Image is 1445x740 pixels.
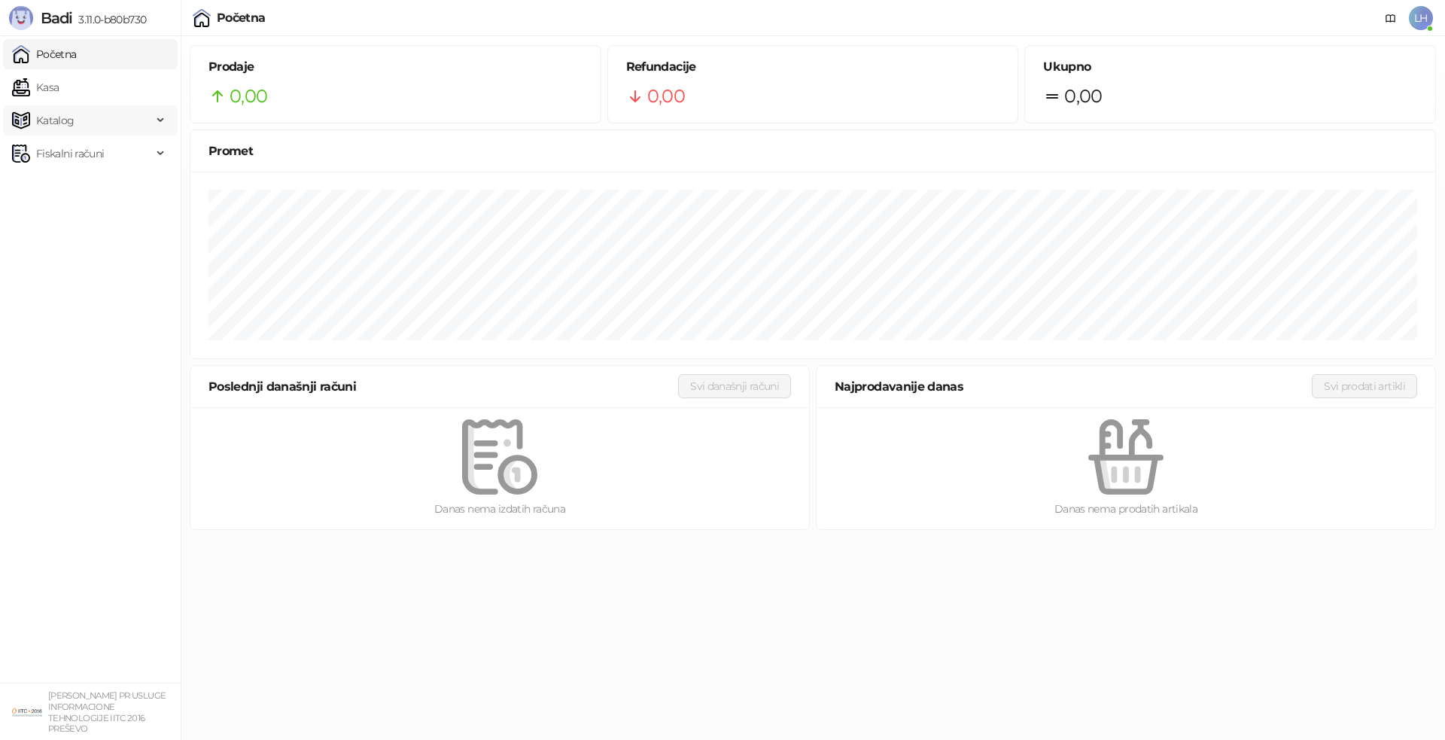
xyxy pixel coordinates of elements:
[41,9,72,27] span: Badi
[12,697,42,727] img: 64x64-companyLogo-8dbdf5cb-1ff6-46f6-869c-06e5dc13d728.png
[48,690,166,734] small: [PERSON_NAME] PR USLUGE INFORMACIONE TEHNOLOGIJE IITC 2016 PREŠEVO
[36,139,104,169] span: Fiskalni računi
[647,82,685,111] span: 0,00
[835,377,1312,396] div: Najprodavanije danas
[72,13,146,26] span: 3.11.0-b80b730
[36,105,75,136] span: Katalog
[214,501,785,517] div: Danas nema izdatih računa
[1043,58,1417,76] h5: Ukupno
[1379,6,1403,30] a: Dokumentacija
[1409,6,1433,30] span: LH
[841,501,1411,517] div: Danas nema prodatih artikala
[626,58,1000,76] h5: Refundacije
[678,374,791,398] button: Svi današnji računi
[208,142,1417,160] div: Promet
[208,58,583,76] h5: Prodaje
[208,377,678,396] div: Poslednji današnji računi
[12,39,77,69] a: Početna
[230,82,267,111] span: 0,00
[1312,374,1417,398] button: Svi prodati artikli
[12,72,59,102] a: Kasa
[1064,82,1102,111] span: 0,00
[9,6,33,30] img: Logo
[217,12,266,24] div: Početna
